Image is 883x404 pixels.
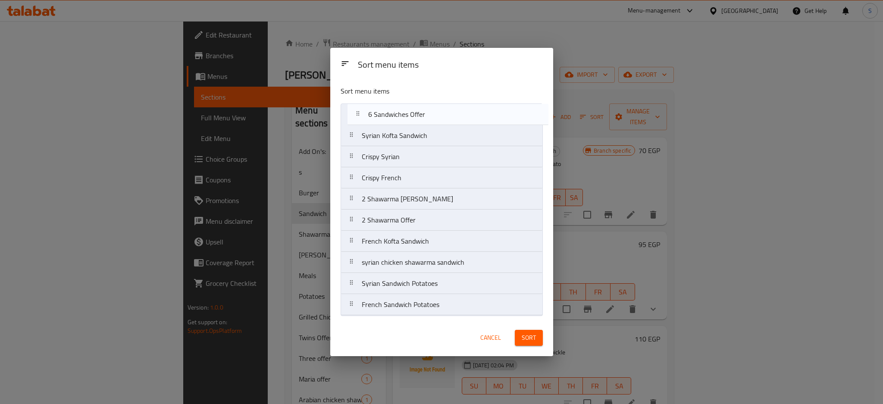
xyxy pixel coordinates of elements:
[341,86,501,97] p: Sort menu items
[477,330,504,346] button: Cancel
[522,332,536,343] span: Sort
[480,332,501,343] span: Cancel
[354,56,546,75] div: Sort menu items
[515,330,543,346] button: Sort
